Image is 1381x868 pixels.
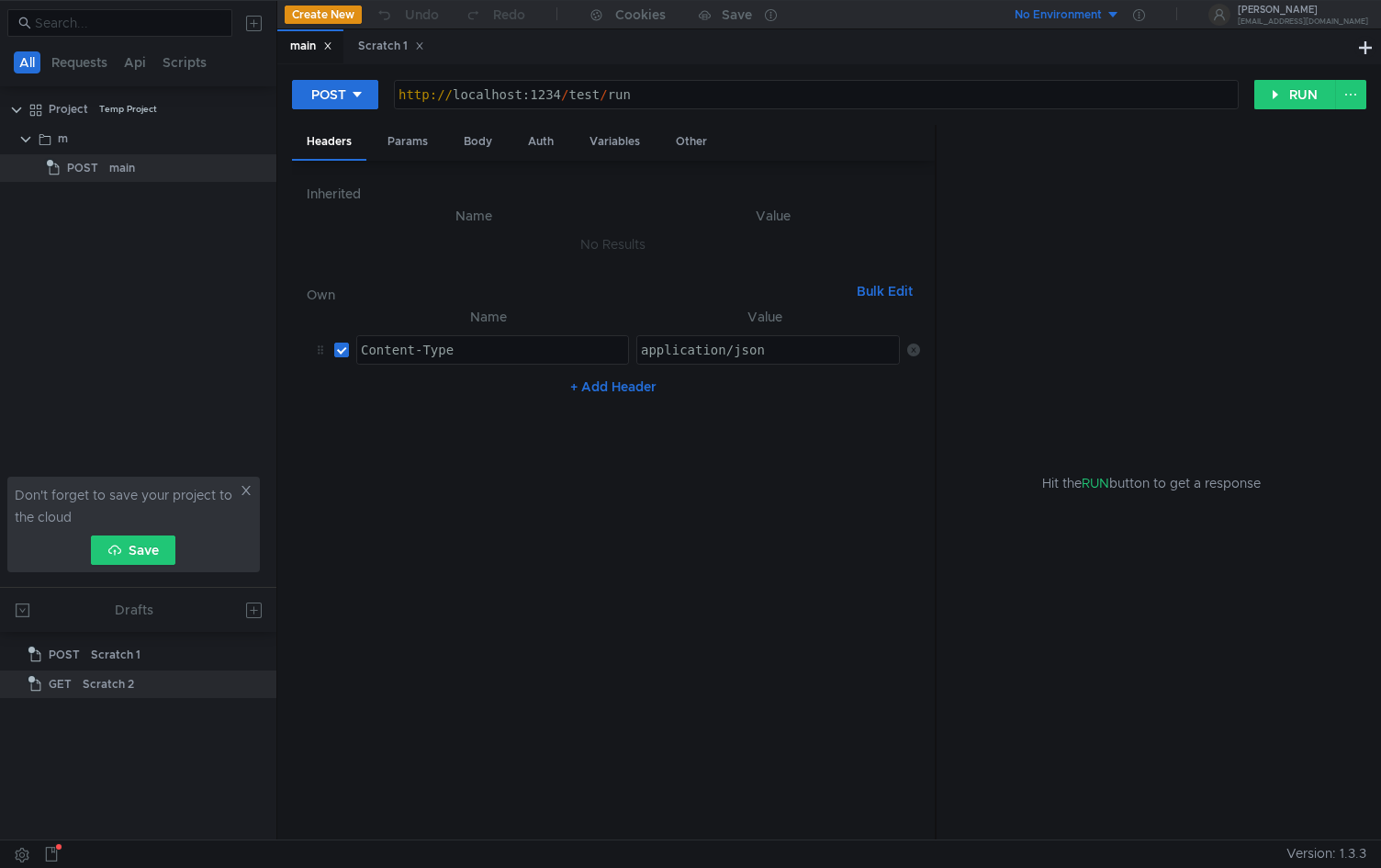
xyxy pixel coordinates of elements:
div: Scratch 2 [83,671,134,698]
button: Redo [452,1,538,28]
button: POST [292,80,378,109]
div: Params [373,125,443,159]
button: RUN [1254,80,1336,109]
button: All [14,51,40,73]
div: m [58,125,68,152]
span: Don't forget to save your project to the cloud [15,484,236,528]
input: Search... [35,13,221,33]
th: Name [349,306,630,328]
div: Project [49,96,88,123]
div: main [109,154,135,182]
div: Redo [493,4,525,26]
div: Scratch 1 [91,641,140,669]
div: Cookies [615,4,666,26]
th: Name [321,205,626,227]
button: Scripts [157,51,212,73]
div: Other [661,125,722,159]
div: [EMAIL_ADDRESS][DOMAIN_NAME] [1238,18,1368,25]
div: Headers [292,125,366,161]
span: Version: 1.3.3 [1286,840,1366,867]
span: Hit the button to get a response [1042,473,1261,493]
span: GET [49,671,72,698]
div: POST [311,85,346,105]
div: Save [722,8,752,21]
span: RUN [1082,475,1109,491]
span: POST [67,154,98,182]
div: main [290,37,332,56]
div: Body [449,125,507,159]
button: + Add Header [563,376,664,398]
div: No Environment [1015,6,1102,24]
div: Temp Project [99,96,157,123]
button: Requests [46,51,113,73]
th: Value [629,306,900,328]
th: Value [626,205,920,227]
div: Undo [405,4,439,26]
h6: Inherited [307,183,920,205]
div: [PERSON_NAME] [1238,6,1368,15]
button: Undo [362,1,452,28]
span: POST [49,641,80,669]
h6: Own [307,284,849,306]
button: Bulk Edit [849,280,920,302]
button: Save [91,535,175,565]
div: Auth [513,125,568,159]
div: Variables [575,125,655,159]
button: Create New [285,6,362,24]
div: Drafts [115,599,153,621]
nz-embed-empty: No Results [580,236,646,253]
div: Scratch 1 [358,37,424,56]
button: Api [118,51,152,73]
